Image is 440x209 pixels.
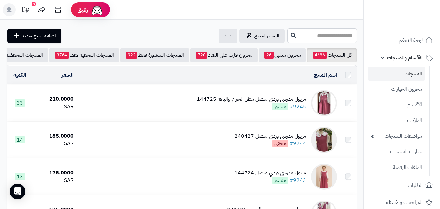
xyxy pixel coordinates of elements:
[17,3,34,18] a: تحديثات المنصة
[259,48,306,62] a: مخزون منتهي26
[10,184,25,199] div: Open Intercom Messenger
[36,96,74,103] div: 210.0000
[290,103,306,111] a: #9245
[264,52,274,59] span: 26
[272,140,288,147] span: مخفي
[368,67,425,81] a: المنتجات
[36,177,74,184] div: SAR
[22,32,56,40] span: اضافة منتج جديد
[126,52,137,59] span: 922
[399,36,423,45] span: لوحة التحكم
[368,82,425,96] a: مخزون الخيارات
[234,169,306,177] div: مريول مدرسي وردي متصل 144724
[272,177,288,184] span: منشور
[314,71,337,79] a: اسم المنتج
[190,48,258,62] a: مخزون قارب على النفاذ720
[234,132,306,140] div: مريول مدرسي وردي متصل 240427
[290,176,306,184] a: #9243
[368,113,425,127] a: الماركات
[313,52,327,59] span: 4686
[311,127,337,153] img: مريول مدرسي وردي متصل 240427
[408,181,423,190] span: الطلبات
[49,48,119,62] a: المنتجات المخفية فقط3764
[7,29,61,43] a: اضافة منتج جديد
[290,140,306,147] a: #9244
[197,96,306,103] div: مريول مدرسي وردي متصل مطرز الحزام والياقة 144725
[78,6,88,14] span: رفيق
[15,173,25,180] span: 13
[36,169,74,177] div: 175.0000
[62,71,74,79] a: السعر
[368,177,436,193] a: الطلبات
[311,90,337,116] img: مريول مدرسي وردي متصل مطرز الحزام والياقة 144725
[368,160,425,174] a: الملفات الرقمية
[307,48,357,62] a: كل المنتجات4686
[387,53,423,62] span: الأقسام والمنتجات
[196,52,207,59] span: 720
[32,2,36,6] div: 9
[254,32,279,40] span: التحرير لسريع
[368,145,425,159] a: خيارات المنتجات
[120,48,189,62] a: المنتجات المنشورة فقط922
[36,103,74,111] div: SAR
[368,33,436,48] a: لوحة التحكم
[15,136,25,143] span: 14
[368,98,425,112] a: الأقسام
[13,71,26,79] a: الكمية
[311,164,337,190] img: مريول مدرسي وردي متصل 144724
[55,52,69,59] span: 3764
[386,198,423,207] span: المراجعات والأسئلة
[239,29,285,43] a: التحرير لسريع
[36,132,74,140] div: 185.0000
[15,99,25,107] span: 33
[36,140,74,147] div: SAR
[272,103,288,110] span: منشور
[368,129,425,143] a: مواصفات المنتجات
[91,3,104,16] img: ai-face.png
